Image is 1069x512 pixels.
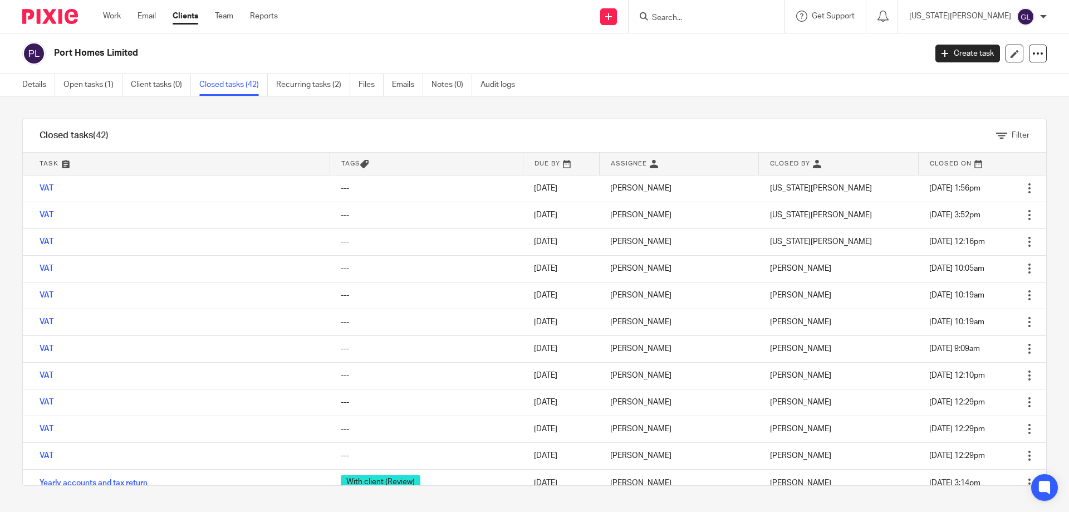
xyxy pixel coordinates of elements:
[599,442,758,469] td: [PERSON_NAME]
[651,13,751,23] input: Search
[215,11,233,22] a: Team
[40,184,53,192] a: VAT
[599,362,758,389] td: [PERSON_NAME]
[770,425,831,433] span: [PERSON_NAME]
[40,425,53,433] a: VAT
[770,345,831,353] span: [PERSON_NAME]
[22,9,78,24] img: Pixie
[40,238,53,246] a: VAT
[599,255,758,282] td: [PERSON_NAME]
[341,397,512,408] div: ---
[93,131,109,140] span: (42)
[431,74,472,96] a: Notes (0)
[599,469,758,498] td: [PERSON_NAME]
[40,130,109,142] h1: Closed tasks
[40,318,53,326] a: VAT
[599,202,758,228] td: [PERSON_NAME]
[929,345,980,353] span: [DATE] 9:09am
[341,236,512,247] div: ---
[929,184,980,192] span: [DATE] 1:56pm
[341,316,512,328] div: ---
[770,452,831,460] span: [PERSON_NAME]
[929,265,984,272] span: [DATE] 10:05am
[40,291,53,299] a: VAT
[523,175,599,202] td: [DATE]
[341,343,512,354] div: ---
[909,11,1011,22] p: [US_STATE][PERSON_NAME]
[40,479,148,487] a: Yearly accounts and tax return
[523,389,599,416] td: [DATE]
[523,228,599,255] td: [DATE]
[929,211,980,219] span: [DATE] 3:52pm
[929,425,985,433] span: [DATE] 12:29pm
[40,265,53,272] a: VAT
[341,263,512,274] div: ---
[770,184,872,192] span: [US_STATE][PERSON_NAME]
[523,309,599,335] td: [DATE]
[599,175,758,202] td: [PERSON_NAME]
[523,416,599,442] td: [DATE]
[1017,8,1034,26] img: svg%3E
[480,74,523,96] a: Audit logs
[599,416,758,442] td: [PERSON_NAME]
[929,372,985,379] span: [DATE] 12:10pm
[341,450,512,461] div: ---
[929,291,984,299] span: [DATE] 10:19am
[40,211,53,219] a: VAT
[770,318,831,326] span: [PERSON_NAME]
[1012,131,1029,139] span: Filter
[250,11,278,22] a: Reports
[770,479,831,487] span: [PERSON_NAME]
[103,11,121,22] a: Work
[929,479,980,487] span: [DATE] 3:14pm
[341,475,420,489] span: With client (Review)
[40,398,53,406] a: VAT
[392,74,423,96] a: Emails
[770,398,831,406] span: [PERSON_NAME]
[599,389,758,416] td: [PERSON_NAME]
[523,202,599,228] td: [DATE]
[40,345,53,353] a: VAT
[929,398,985,406] span: [DATE] 12:29pm
[523,282,599,309] td: [DATE]
[341,370,512,381] div: ---
[523,469,599,498] td: [DATE]
[276,74,350,96] a: Recurring tasks (2)
[341,183,512,194] div: ---
[929,452,985,460] span: [DATE] 12:29pm
[341,290,512,301] div: ---
[138,11,156,22] a: Email
[341,423,512,435] div: ---
[812,12,855,20] span: Get Support
[770,211,872,219] span: [US_STATE][PERSON_NAME]
[54,47,746,59] h2: Port Homes Limited
[770,238,872,246] span: [US_STATE][PERSON_NAME]
[523,442,599,469] td: [DATE]
[40,452,53,460] a: VAT
[935,45,1000,62] a: Create task
[599,335,758,362] td: [PERSON_NAME]
[523,255,599,282] td: [DATE]
[523,362,599,389] td: [DATE]
[199,74,268,96] a: Closed tasks (42)
[40,372,53,379] a: VAT
[22,42,46,65] img: svg%3E
[22,74,55,96] a: Details
[770,372,831,379] span: [PERSON_NAME]
[63,74,122,96] a: Open tasks (1)
[523,335,599,362] td: [DATE]
[599,282,758,309] td: [PERSON_NAME]
[599,228,758,255] td: [PERSON_NAME]
[599,309,758,335] td: [PERSON_NAME]
[770,265,831,272] span: [PERSON_NAME]
[359,74,384,96] a: Files
[770,291,831,299] span: [PERSON_NAME]
[131,74,191,96] a: Client tasks (0)
[929,238,985,246] span: [DATE] 12:16pm
[341,209,512,221] div: ---
[929,318,984,326] span: [DATE] 10:19am
[330,153,523,175] th: Tags
[173,11,198,22] a: Clients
